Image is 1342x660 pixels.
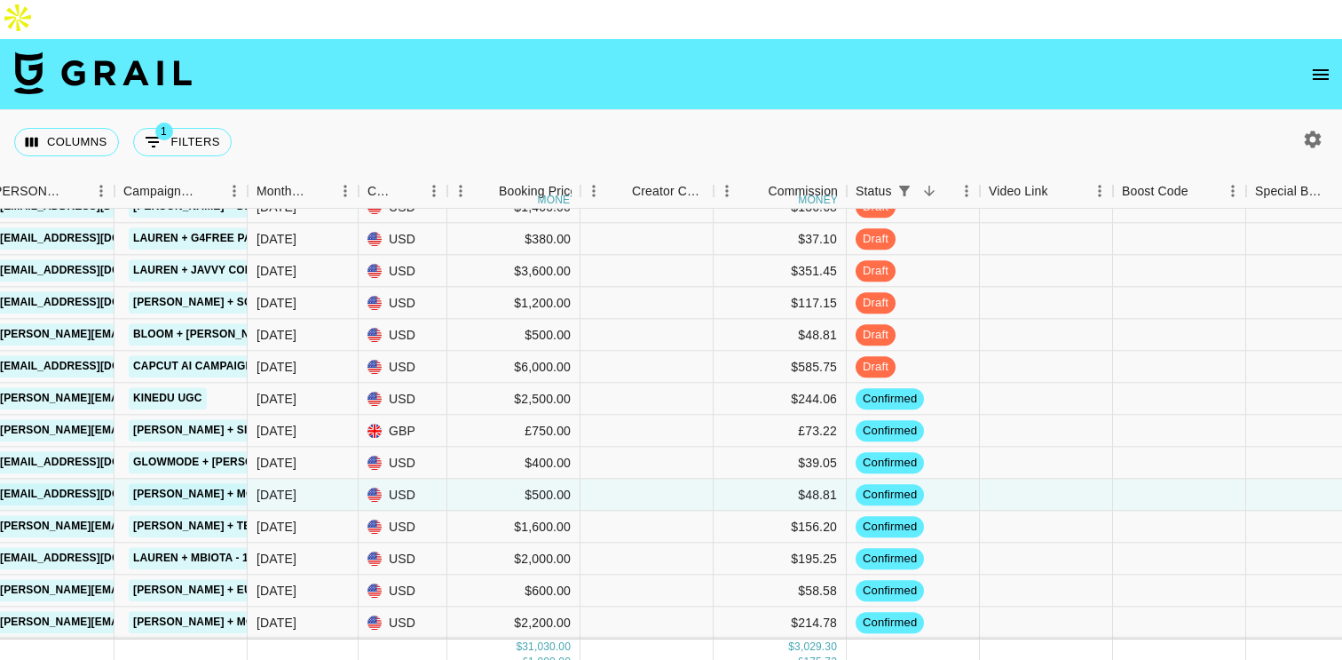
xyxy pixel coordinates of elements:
a: [PERSON_NAME] + Simify August [129,420,326,442]
div: Aug '25 [257,198,296,216]
span: draft [856,295,896,312]
div: $39.05 [714,448,847,480]
button: Sort [474,179,499,203]
div: $244.06 [714,384,847,416]
div: Aug '25 [257,582,296,600]
div: $48.81 [714,320,847,352]
div: Aug '25 [257,326,296,344]
div: USD [359,576,447,608]
div: $156.20 [714,512,847,544]
img: Grail Talent [14,52,192,94]
div: Month Due [248,174,359,209]
span: confirmed [856,487,924,504]
span: draft [856,263,896,280]
div: $195.25 [714,544,847,576]
span: confirmed [856,615,924,632]
div: $600.00 [447,576,580,608]
div: USD [359,544,447,576]
div: $585.75 [714,352,847,384]
div: Aug '25 [257,390,296,408]
div: $2,000.00 [447,544,580,576]
div: Aug '25 [257,518,296,536]
span: confirmed [856,423,924,440]
div: Status [847,174,980,209]
div: Video Link [980,174,1113,209]
div: Boost Code [1122,174,1188,209]
a: [PERSON_NAME] + Momcozy (Bra + Belly Band) [129,484,413,506]
div: $3,600.00 [447,256,580,288]
div: Aug '25 [257,358,296,376]
span: confirmed [856,519,924,536]
div: Campaign (Type) [114,174,248,209]
button: Menu [1086,178,1113,204]
a: Glowmode + [PERSON_NAME] [129,452,307,474]
span: 1 [155,123,173,140]
div: Month Due [257,174,307,209]
div: Aug '25 [257,230,296,248]
div: £750.00 [447,416,580,448]
div: Video Link [989,174,1048,209]
button: Sort [917,179,942,203]
div: $400.00 [447,448,580,480]
span: draft [856,327,896,344]
button: Sort [1048,179,1073,203]
div: USD [359,256,447,288]
button: Menu [221,178,248,204]
a: [PERSON_NAME] + Temu [129,516,272,538]
a: CapCut AI Campaign [129,356,257,378]
div: USD [359,224,447,256]
a: [PERSON_NAME] + Eufy Pump (1 TiKtok + LIB 7 days + 1 month paid usage + 1 month AD code) [129,580,681,602]
button: Show filters [892,179,917,203]
span: draft [856,359,896,376]
button: Menu [953,178,980,204]
div: $ [516,640,522,655]
div: $6,000.00 [447,352,580,384]
div: Status [856,174,892,209]
div: 1 active filter [892,179,917,203]
button: Menu [1220,178,1246,204]
div: money [798,195,838,205]
div: USD [359,480,447,512]
div: $117.15 [714,288,847,320]
span: confirmed [856,455,924,472]
div: $ [788,640,794,655]
a: Lauren + MBiota - 1 IG Reel + 2 IG Stories + 60 days of paid usage [129,548,528,570]
div: Aug '25 [257,454,296,472]
a: Bloom + [PERSON_NAME] Month 2 [129,324,334,346]
div: Commission [768,174,838,209]
div: Aug '25 [257,614,296,632]
div: $500.00 [447,480,580,512]
div: Currency [359,174,447,209]
button: Menu [421,178,447,204]
button: Sort [396,179,421,203]
span: draft [856,199,896,216]
div: $214.78 [714,608,847,640]
div: 31,030.00 [522,640,571,655]
div: $380.00 [447,224,580,256]
div: Aug '25 [257,550,296,568]
div: Booking Price [499,174,577,209]
a: [PERSON_NAME] + Mommy's Bliss - 1 TikTok, 2 UGC Images, 30 days paid, 90 days organic usage [129,612,699,634]
div: Campaign (Type) [123,174,196,209]
div: USD [359,608,447,640]
button: Menu [447,178,474,204]
div: $1,600.00 [447,512,580,544]
span: confirmed [856,583,924,600]
div: USD [359,352,447,384]
button: Sort [607,179,632,203]
div: USD [359,288,447,320]
div: Aug '25 [257,422,296,440]
div: USD [359,448,447,480]
div: Aug '25 [257,262,296,280]
span: confirmed [856,391,924,408]
button: Menu [88,178,114,204]
a: Lauren + G4Free Pants [129,228,278,250]
button: Sort [196,179,221,203]
button: Menu [714,178,740,204]
a: [PERSON_NAME] + Soapbox [129,292,296,314]
button: Menu [580,178,607,204]
div: $48.81 [714,480,847,512]
a: Kinedu UGC [129,388,207,410]
button: Select columns [14,128,119,156]
div: $1,200.00 [447,288,580,320]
